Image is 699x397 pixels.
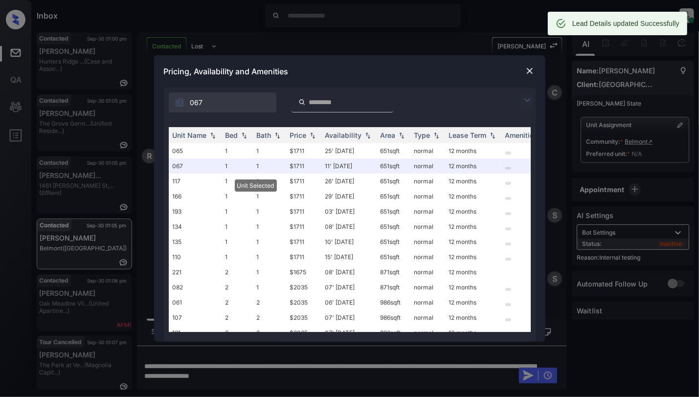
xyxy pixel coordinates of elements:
img: sorting [239,132,249,139]
td: $1711 [286,143,321,158]
td: 03' [DATE] [321,204,377,219]
img: close [525,66,535,76]
div: Pricing, Availability and Amenities [154,55,545,88]
img: icon-zuma [298,98,306,107]
td: 2 [222,325,253,340]
td: 117 [169,174,222,189]
td: 1 [222,219,253,234]
img: sorting [208,132,218,139]
div: Type [414,131,430,139]
td: $1711 [286,234,321,249]
td: $2035 [286,295,321,310]
td: 2 [222,295,253,310]
td: 11' [DATE] [321,158,377,174]
td: 986 sqft [377,295,410,310]
div: Price [290,131,307,139]
td: 07' [DATE] [321,325,377,340]
td: 12 months [445,325,501,340]
td: normal [410,143,445,158]
td: 2 [222,310,253,325]
td: 12 months [445,204,501,219]
td: 065 [169,143,222,158]
td: normal [410,204,445,219]
td: $1711 [286,249,321,265]
div: Lead Details updated Successfully [572,15,679,32]
td: normal [410,280,445,295]
div: Lease Term [449,131,487,139]
div: Bath [257,131,271,139]
td: 12 months [445,295,501,310]
div: Availability [325,131,362,139]
td: 12 months [445,280,501,295]
td: 651 sqft [377,158,410,174]
div: Bed [225,131,238,139]
td: 651 sqft [377,143,410,158]
td: 651 sqft [377,204,410,219]
td: 082 [169,280,222,295]
span: 067 [190,97,203,108]
td: 1 [253,219,286,234]
td: normal [410,249,445,265]
td: 193 [169,204,222,219]
img: sorting [431,132,441,139]
img: icon-zuma [521,94,533,106]
td: 871 sqft [377,265,410,280]
img: sorting [488,132,497,139]
td: 06' [DATE] [321,295,377,310]
td: 134 [169,219,222,234]
td: 2 [253,325,286,340]
td: 2 [253,310,286,325]
td: 135 [169,234,222,249]
td: 10' [DATE] [321,234,377,249]
td: 12 months [445,143,501,158]
td: 1 [222,143,253,158]
td: $2035 [286,310,321,325]
td: $1711 [286,158,321,174]
td: 15' [DATE] [321,249,377,265]
td: 061 [169,295,222,310]
td: $1711 [286,189,321,204]
td: normal [410,325,445,340]
td: 12 months [445,158,501,174]
td: 067 [169,158,222,174]
img: sorting [397,132,406,139]
img: sorting [308,132,317,139]
td: 12 months [445,265,501,280]
td: 107 [169,310,222,325]
td: normal [410,265,445,280]
td: 12 months [445,174,501,189]
td: 1 [253,234,286,249]
td: normal [410,295,445,310]
td: 1 [253,189,286,204]
td: 07' [DATE] [321,310,377,325]
td: $1711 [286,204,321,219]
td: 1 [253,265,286,280]
td: normal [410,189,445,204]
td: 651 sqft [377,189,410,204]
td: 1 [222,158,253,174]
td: 2 [222,280,253,295]
td: 1 [253,249,286,265]
td: 166 [169,189,222,204]
td: 986 sqft [377,310,410,325]
div: Area [381,131,396,139]
td: 181 [169,325,222,340]
td: 1 [222,204,253,219]
td: 08' [DATE] [321,265,377,280]
td: 986 sqft [377,325,410,340]
td: 221 [169,265,222,280]
td: 1 [253,158,286,174]
td: 08' [DATE] [321,219,377,234]
td: 1 [253,174,286,189]
td: 2 [222,265,253,280]
td: 1 [222,189,253,204]
div: Unit Name [173,131,207,139]
td: 12 months [445,249,501,265]
td: 110 [169,249,222,265]
img: icon-zuma [175,98,184,108]
td: 12 months [445,310,501,325]
td: 1 [253,204,286,219]
td: 651 sqft [377,234,410,249]
div: Amenities [505,131,538,139]
td: normal [410,234,445,249]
